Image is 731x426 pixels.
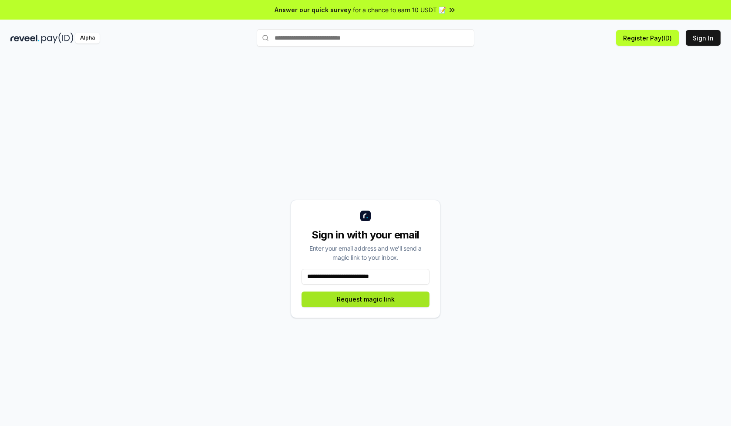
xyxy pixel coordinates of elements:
span: for a chance to earn 10 USDT 📝 [353,5,446,14]
img: logo_small [360,211,371,221]
button: Register Pay(ID) [616,30,679,46]
img: reveel_dark [10,33,40,44]
button: Request magic link [302,292,429,307]
div: Enter your email address and we’ll send a magic link to your inbox. [302,244,429,262]
img: pay_id [41,33,74,44]
span: Answer our quick survey [275,5,351,14]
div: Alpha [75,33,100,44]
button: Sign In [686,30,721,46]
div: Sign in with your email [302,228,429,242]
